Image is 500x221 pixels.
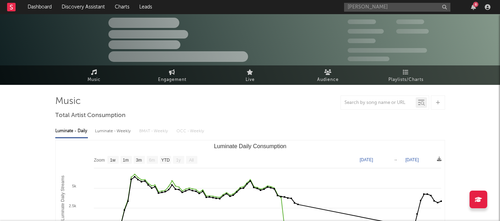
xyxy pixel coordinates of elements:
span: 300,000 [348,19,376,24]
span: 1,000,000 [396,29,429,34]
a: Audience [289,65,367,85]
text: 3m [136,158,142,163]
input: Search for artists [344,3,450,12]
span: Playlists/Charts [388,76,423,84]
div: Luminate - Daily [55,125,88,137]
div: Luminate - Weekly [95,125,132,137]
span: Live [246,76,255,84]
text: YTD [161,158,169,163]
text: [DATE] [360,157,373,162]
text: 5k [72,184,76,188]
span: Music [88,76,101,84]
input: Search by song name or URL [341,100,416,106]
span: Total Artist Consumption [55,111,125,120]
span: 50,000,000 [348,29,384,34]
text: 6m [149,158,155,163]
span: 100,000 [396,19,424,24]
span: 50,000,000 Monthly Listeners [348,48,427,53]
div: 6 [473,2,478,7]
text: Luminate Daily Streams [60,175,65,220]
a: Music [55,65,133,85]
text: Luminate Daily Consumption [214,143,286,149]
span: Audience [317,76,339,84]
text: 1w [110,158,116,163]
text: Zoom [94,158,105,163]
text: All [189,158,193,163]
text: 2.5k [69,204,76,208]
text: [DATE] [405,157,419,162]
span: 100,000 [348,39,376,43]
span: Jump Score: 85.0 [348,57,389,61]
text: 1m [123,158,129,163]
text: → [393,157,398,162]
a: Live [211,65,289,85]
span: Engagement [158,76,186,84]
a: Engagement [133,65,211,85]
text: 1y [176,158,181,163]
button: 6 [471,4,476,10]
a: Playlists/Charts [367,65,445,85]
